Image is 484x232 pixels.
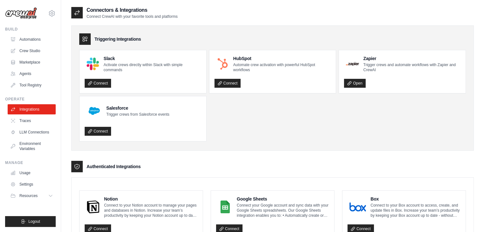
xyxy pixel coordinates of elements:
[85,79,111,88] a: Connect
[95,36,141,42] h3: Triggering Integrations
[218,201,232,213] img: Google Sheets Logo
[87,103,102,119] img: Salesforce Logo
[363,62,460,72] p: Trigger crews and automate workflows with Zapier and CrewAI
[370,196,460,202] h4: Box
[85,127,111,136] a: Connect
[8,127,56,137] a: LLM Connections
[87,14,178,19] p: Connect CrewAI with your favorite tools and platforms
[344,79,365,88] a: Open
[87,201,100,213] img: Notion Logo
[237,196,329,202] h4: Google Sheets
[237,203,329,218] p: Connect your Google account and sync data with your Google Sheets spreadsheets. Our Google Sheets...
[8,116,56,126] a: Traces
[8,104,56,114] a: Integrations
[8,179,56,189] a: Settings
[104,196,198,202] h4: Notion
[214,79,241,88] a: Connect
[87,163,141,170] h3: Authenticated Integrations
[346,62,359,66] img: Zapier Logo
[19,193,38,198] span: Resources
[5,216,56,227] button: Logout
[104,203,198,218] p: Connect to your Notion account to manage your pages and databases in Notion. Increase your team’s...
[8,57,56,67] a: Marketplace
[87,58,99,70] img: Slack Logo
[8,139,56,154] a: Environment Variables
[8,69,56,79] a: Agents
[87,6,178,14] h2: Connectors & Integrations
[103,62,201,72] p: Activate crews directly within Slack with simple commands
[8,46,56,56] a: Crew Studio
[363,55,460,62] h4: Zapier
[103,55,201,62] h4: Slack
[233,62,331,72] p: Automate crew activation with powerful HubSpot workflows
[28,219,40,224] span: Logout
[233,55,331,62] h4: HubSpot
[106,105,169,111] h4: Salesforce
[349,201,366,213] img: Box Logo
[8,191,56,201] button: Resources
[8,34,56,44] a: Automations
[8,168,56,178] a: Usage
[8,80,56,90] a: Tool Registry
[370,203,460,218] p: Connect to your Box account to access, create, and update files in Box. Increase your team’s prod...
[106,112,169,117] p: Trigger crews from Salesforce events
[5,7,37,19] img: Logo
[216,58,229,70] img: HubSpot Logo
[5,27,56,32] div: Build
[5,97,56,102] div: Operate
[5,160,56,165] div: Manage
